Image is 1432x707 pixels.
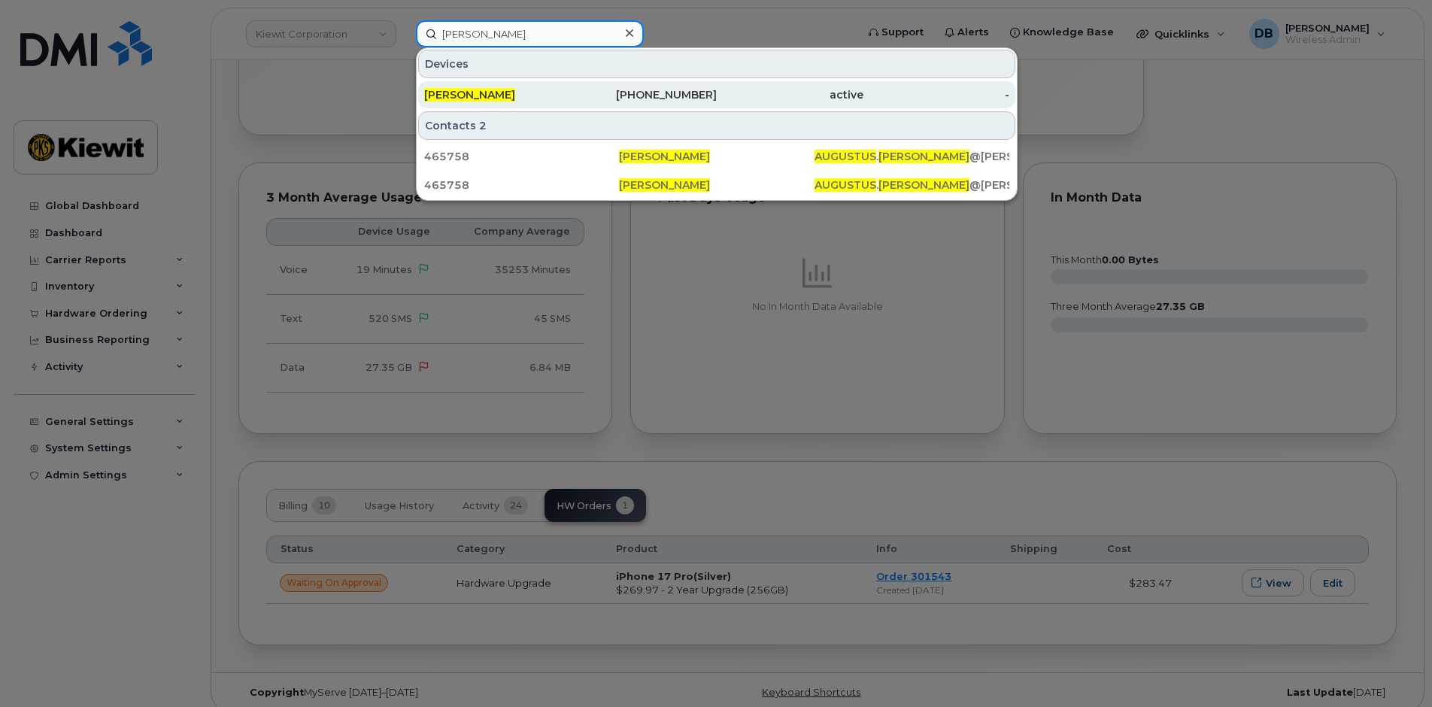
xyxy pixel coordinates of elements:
iframe: Messenger Launcher [1367,642,1421,696]
div: - [863,87,1010,102]
span: AUGUSTUS [815,178,876,192]
div: [PHONE_NUMBER] [571,87,718,102]
span: [PERSON_NAME] [619,178,710,192]
div: Contacts [418,111,1015,140]
div: . @[PERSON_NAME][DOMAIN_NAME] [815,178,1009,193]
span: AUGUSTUS [815,150,876,163]
a: 465758[PERSON_NAME]AUGUSTUS.[PERSON_NAME]@[PERSON_NAME][DOMAIN_NAME] [418,143,1015,170]
span: [PERSON_NAME] [424,88,515,102]
span: 2 [479,118,487,133]
div: 465758 [424,149,619,164]
input: Find something... [416,20,644,47]
span: [PERSON_NAME] [878,178,969,192]
div: . @[PERSON_NAME][DOMAIN_NAME] [815,149,1009,164]
div: Devices [418,50,1015,78]
div: 465758 [424,178,619,193]
span: [PERSON_NAME] [878,150,969,163]
span: [PERSON_NAME] [619,150,710,163]
div: active [717,87,863,102]
a: 465758[PERSON_NAME]AUGUSTUS.[PERSON_NAME]@[PERSON_NAME][DOMAIN_NAME] [418,171,1015,199]
a: [PERSON_NAME][PHONE_NUMBER]active- [418,81,1015,108]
